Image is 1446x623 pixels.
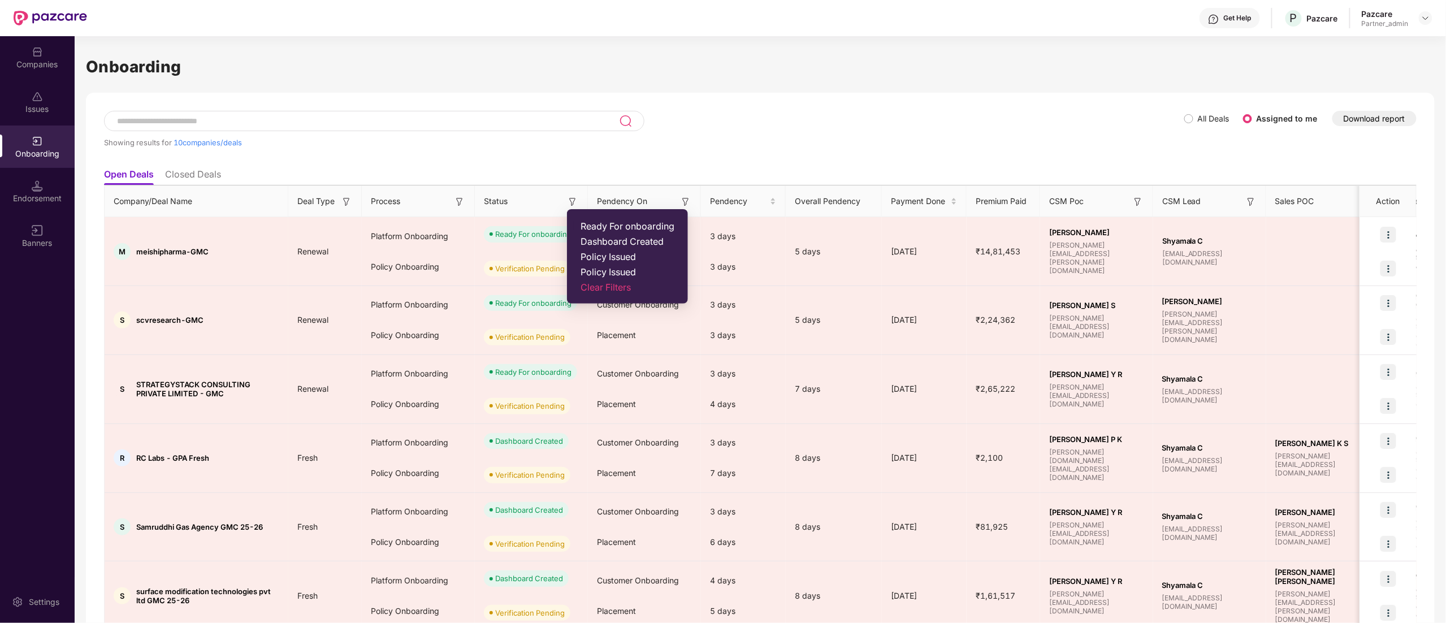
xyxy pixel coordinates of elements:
img: New Pazcare Logo [14,11,87,25]
span: scvresearch-GMC [136,315,204,325]
span: meishipharma-GMC [136,247,209,256]
span: ₹2,100 [967,453,1012,462]
div: Verification Pending [495,469,565,481]
span: Placement [597,468,636,478]
span: [PERSON_NAME][EMAIL_ADDRESS][DOMAIN_NAME] [1049,521,1144,546]
label: All Deals [1198,114,1229,123]
span: Process [371,195,400,207]
span: Sales POC [1275,195,1314,207]
div: 3 days [701,221,786,252]
span: Ready For onboarding [581,220,674,232]
img: svg+xml;base64,PHN2ZyBpZD0iQ29tcGFuaWVzIiB4bWxucz0iaHR0cDovL3d3dy53My5vcmcvMjAwMC9zdmciIHdpZHRoPS... [32,46,43,58]
span: [EMAIL_ADDRESS][DOMAIN_NAME] [1162,387,1257,404]
img: icon [1380,605,1396,621]
span: Renewal [288,246,337,256]
span: [PERSON_NAME][EMAIL_ADDRESS][DOMAIN_NAME] [1049,590,1144,615]
span: CSM Lead [1162,195,1201,207]
span: Placement [597,606,636,616]
div: 5 days [786,245,882,258]
img: icon [1380,295,1396,311]
div: 5 days [786,314,882,326]
span: [PERSON_NAME] [1275,508,1370,517]
span: Deal Type [297,195,335,207]
img: icon [1380,536,1396,552]
img: svg+xml;base64,PHN2ZyB3aWR0aD0iMTQuNSIgaGVpZ2h0PSIxNC41IiB2aWV3Qm94PSIwIDAgMTYgMTYiIGZpbGw9Im5vbm... [32,180,43,192]
button: Download report [1332,111,1417,126]
th: Pendency [701,186,786,217]
div: Pazcare [1362,8,1409,19]
div: Policy Onboarding [362,527,475,557]
span: STRATEGYSTACK CONSULTING PRIVATE LIMITED - GMC [136,380,279,398]
div: Showing results for [104,138,1184,147]
div: 4 days [701,565,786,596]
div: Platform Onboarding [362,496,475,527]
span: Customer Onboarding [597,438,679,447]
span: [PERSON_NAME][EMAIL_ADDRESS][DOMAIN_NAME] [1275,452,1370,477]
span: Pendency [710,195,768,207]
span: Shyamala C [1162,581,1257,590]
div: Pazcare [1307,13,1338,24]
div: 3 days [701,289,786,320]
span: [PERSON_NAME] Y R [1049,508,1144,517]
span: [PERSON_NAME] K S [1275,439,1370,448]
div: Ready For onboarding [495,228,572,240]
img: icon [1380,467,1396,483]
img: icon [1380,502,1396,518]
span: Customer Onboarding [597,507,679,516]
span: Shyamala C [1162,236,1257,245]
span: [PERSON_NAME] S [1049,301,1144,310]
img: svg+xml;base64,PHN2ZyB3aWR0aD0iMjAiIGhlaWdodD0iMjAiIHZpZXdCb3g9IjAgMCAyMCAyMCIgZmlsbD0ibm9uZSIgeG... [32,136,43,147]
span: Pendency On [597,195,647,207]
span: ₹81,925 [967,522,1017,531]
img: icon [1380,433,1396,449]
div: Verification Pending [495,538,565,550]
div: S [114,587,131,604]
span: Status [484,195,508,207]
div: Ready For onboarding [495,297,572,309]
img: icon [1380,364,1396,380]
div: S [114,311,131,328]
img: svg+xml;base64,PHN2ZyB3aWR0aD0iMTYiIGhlaWdodD0iMTYiIHZpZXdCb3g9IjAgMCAxNiAxNiIgZmlsbD0ibm9uZSIgeG... [454,196,465,207]
span: [EMAIL_ADDRESS][DOMAIN_NAME] [1162,594,1257,611]
img: svg+xml;base64,PHN2ZyBpZD0iU2V0dGluZy0yMHgyMCIgeG1sbnM9Imh0dHA6Ly93d3cudzMub3JnLzIwMDAvc3ZnIiB3aW... [12,596,23,608]
div: 8 days [786,521,882,533]
span: Placement [597,537,636,547]
img: svg+xml;base64,PHN2ZyB3aWR0aD0iMTYiIGhlaWdodD0iMTYiIHZpZXdCb3g9IjAgMCAxNiAxNiIgZmlsbD0ibm9uZSIgeG... [1132,196,1144,207]
div: Dashboard Created [495,573,563,584]
div: Policy Onboarding [362,458,475,488]
div: R [114,449,131,466]
span: [PERSON_NAME][EMAIL_ADDRESS][PERSON_NAME][DOMAIN_NAME] [1049,241,1144,275]
div: 3 days [701,252,786,282]
th: Premium Paid [967,186,1040,217]
span: [PERSON_NAME][EMAIL_ADDRESS][PERSON_NAME][DOMAIN_NAME] [1162,310,1257,344]
img: svg+xml;base64,PHN2ZyB3aWR0aD0iMTYiIGhlaWdodD0iMTYiIHZpZXdCb3g9IjAgMCAxNiAxNiIgZmlsbD0ibm9uZSIgeG... [32,225,43,236]
img: svg+xml;base64,PHN2ZyB3aWR0aD0iMTYiIGhlaWdodD0iMTYiIHZpZXdCb3g9IjAgMCAxNiAxNiIgZmlsbD0ibm9uZSIgeG... [567,196,578,207]
span: Clear Filters [581,282,674,293]
span: [PERSON_NAME][EMAIL_ADDRESS][DOMAIN_NAME] [1275,521,1370,546]
span: Samruddhi Gas Agency GMC 25-26 [136,522,263,531]
th: Action [1360,186,1417,217]
div: Verification Pending [495,400,565,412]
span: Placement [597,399,636,409]
div: Platform Onboarding [362,289,475,320]
span: [PERSON_NAME] [1162,297,1257,306]
div: Platform Onboarding [362,565,475,596]
img: icon [1380,261,1396,276]
span: Placement [597,330,636,340]
span: Fresh [288,591,327,600]
div: 7 days [701,458,786,488]
span: ₹1,61,517 [967,591,1024,600]
span: Customer Onboarding [597,369,679,378]
img: svg+xml;base64,PHN2ZyBpZD0iSXNzdWVzX2Rpc2FibGVkIiB4bWxucz0iaHR0cDovL3d3dy53My5vcmcvMjAwMC9zdmciIH... [32,91,43,102]
div: [DATE] [882,314,967,326]
img: svg+xml;base64,PHN2ZyBpZD0iSGVscC0zMngzMiIgeG1sbnM9Imh0dHA6Ly93d3cudzMub3JnLzIwMDAvc3ZnIiB3aWR0aD... [1208,14,1219,25]
div: Dashboard Created [495,435,563,447]
img: icon [1380,571,1396,587]
div: 3 days [701,427,786,458]
img: icon [1380,329,1396,345]
img: svg+xml;base64,PHN2ZyB3aWR0aD0iMTYiIGhlaWdodD0iMTYiIHZpZXdCb3g9IjAgMCAxNiAxNiIgZmlsbD0ibm9uZSIgeG... [680,196,691,207]
div: M [114,243,131,260]
span: 10 companies/deals [174,138,242,147]
div: Platform Onboarding [362,427,475,458]
div: 3 days [701,496,786,527]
